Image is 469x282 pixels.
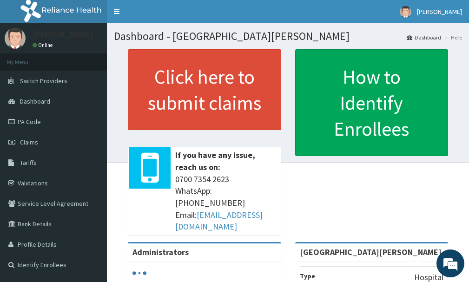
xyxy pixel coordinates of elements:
[175,173,277,233] span: 0700 7354 2623 WhatsApp: [PHONE_NUMBER] Email:
[132,266,146,280] svg: audio-loading
[400,6,411,18] img: User Image
[128,49,281,130] a: Click here to submit claims
[20,77,67,85] span: Switch Providers
[33,30,93,39] p: [PERSON_NAME]
[417,7,462,16] span: [PERSON_NAME]
[175,150,255,172] b: If you have any issue, reach us on:
[175,210,263,232] a: [EMAIL_ADDRESS][DOMAIN_NAME]
[20,97,50,105] span: Dashboard
[5,28,26,49] img: User Image
[132,247,189,257] b: Administrators
[300,272,315,280] b: Type
[407,33,441,41] a: Dashboard
[114,30,462,42] h1: Dashboard - [GEOGRAPHIC_DATA][PERSON_NAME]
[295,49,449,156] a: How to Identify Enrollees
[20,158,37,167] span: Tariffs
[33,42,55,48] a: Online
[20,138,38,146] span: Claims
[300,247,442,257] strong: [GEOGRAPHIC_DATA][PERSON_NAME]
[442,33,462,41] li: Here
